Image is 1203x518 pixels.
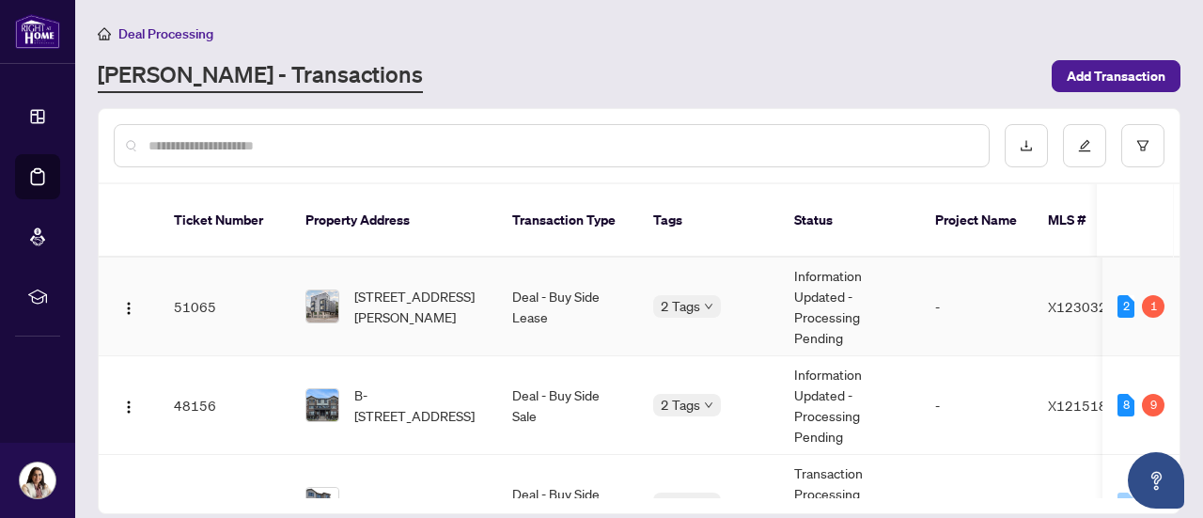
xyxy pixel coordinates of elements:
[1020,139,1033,152] span: download
[779,356,920,455] td: Information Updated - Processing Pending
[1048,397,1124,414] span: X12151801
[1128,452,1184,509] button: Open asap
[159,258,290,356] td: 51065
[704,302,713,311] span: down
[354,385,482,426] span: B-[STREET_ADDRESS]
[920,258,1033,356] td: -
[98,27,111,40] span: home
[661,295,700,317] span: 2 Tags
[779,258,920,356] td: Information Updated - Processing Pending
[121,400,136,415] img: Logo
[159,184,290,258] th: Ticket Number
[920,356,1033,455] td: -
[1063,124,1106,167] button: edit
[1142,295,1164,318] div: 1
[920,184,1033,258] th: Project Name
[1136,139,1149,152] span: filter
[118,25,213,42] span: Deal Processing
[306,389,338,421] img: thumbnail-img
[1048,495,1124,512] span: X12205497
[1048,298,1124,315] span: X12303262
[704,400,713,410] span: down
[497,184,638,258] th: Transaction Type
[661,394,700,416] span: 2 Tags
[1067,61,1165,91] span: Add Transaction
[1121,124,1164,167] button: filter
[20,463,55,498] img: Profile Icon
[114,291,144,322] button: Logo
[1078,139,1091,152] span: edit
[354,286,482,327] span: [STREET_ADDRESS][PERSON_NAME]
[114,390,144,420] button: Logo
[354,494,475,514] span: [STREET_ADDRESS]
[661,493,700,514] span: 3 Tags
[1005,124,1048,167] button: download
[98,59,423,93] a: [PERSON_NAME] - Transactions
[306,290,338,322] img: thumbnail-img
[1117,394,1134,416] div: 8
[1052,60,1180,92] button: Add Transaction
[1142,394,1164,416] div: 9
[1117,295,1134,318] div: 2
[1117,493,1134,515] div: 0
[497,258,638,356] td: Deal - Buy Side Lease
[290,184,497,258] th: Property Address
[497,356,638,455] td: Deal - Buy Side Sale
[638,184,779,258] th: Tags
[1033,184,1146,258] th: MLS #
[121,301,136,316] img: Logo
[779,184,920,258] th: Status
[159,356,290,455] td: 48156
[15,14,60,49] img: logo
